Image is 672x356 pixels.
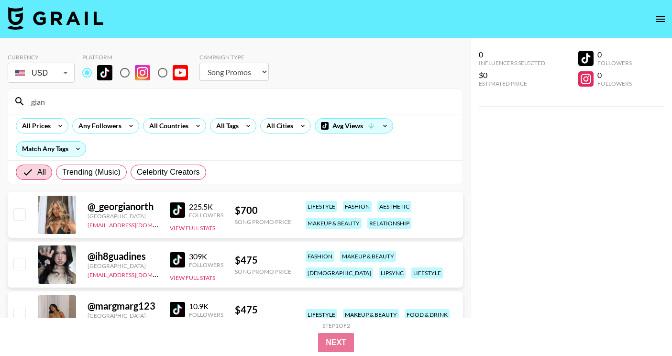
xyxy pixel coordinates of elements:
div: Followers [597,59,632,67]
div: 225.5K [189,202,223,211]
button: open drawer [651,10,670,29]
div: $ 475 [235,304,291,316]
button: View Full Stats [170,274,215,281]
span: All [37,167,46,178]
div: lifestyle [306,309,337,320]
img: TikTok [170,302,185,317]
div: food & drink [405,309,450,320]
span: Celebrity Creators [137,167,200,178]
div: Step 1 of 2 [322,322,350,329]
div: [GEOGRAPHIC_DATA] [88,312,158,319]
div: [GEOGRAPHIC_DATA] [88,262,158,269]
img: TikTok [170,202,185,218]
input: Search by User Name [25,94,457,109]
div: 0 [597,50,632,59]
div: @ ih8guadines [88,250,158,262]
div: Song Promo Price [235,268,291,275]
div: lipsync [379,267,406,278]
div: Influencers Selected [479,59,545,67]
div: 309K [189,252,223,261]
div: fashion [343,201,372,212]
div: [DEMOGRAPHIC_DATA] [306,267,373,278]
div: Estimated Price [479,80,545,87]
div: [GEOGRAPHIC_DATA] [88,212,158,220]
div: @ margmarg123 [88,300,158,312]
iframe: Drift Widget Chat Controller [624,308,661,345]
span: Trending (Music) [62,167,121,178]
img: Instagram [135,65,150,80]
div: Any Followers [73,119,123,133]
div: lifestyle [306,201,337,212]
div: aesthetic [377,201,411,212]
div: All Cities [261,119,295,133]
img: YouTube [173,65,188,80]
div: Followers [189,311,223,318]
img: Grail Talent [8,7,103,30]
div: Platform [82,54,196,61]
div: Followers [189,211,223,219]
div: Followers [189,261,223,268]
div: Currency [8,54,75,61]
div: All Prices [16,119,53,133]
div: $0 [479,70,545,80]
div: makeup & beauty [306,218,362,229]
button: View Full Stats [170,224,215,232]
a: [EMAIL_ADDRESS][DOMAIN_NAME] [88,220,184,229]
img: TikTok [97,65,112,80]
div: 0 [479,50,545,59]
div: Followers [597,80,632,87]
div: 0 [597,70,632,80]
img: TikTok [170,252,185,267]
div: Campaign Type [199,54,269,61]
div: makeup & beauty [340,251,396,262]
button: Next [318,333,354,352]
a: [EMAIL_ADDRESS][DOMAIN_NAME] [88,269,184,278]
div: Song Promo Price [235,218,291,225]
div: All Tags [210,119,241,133]
div: relationship [367,218,411,229]
div: lifestyle [411,267,443,278]
div: Match Any Tags [16,142,86,156]
div: USD [10,65,73,81]
div: All Countries [143,119,190,133]
div: 10.9K [189,301,223,311]
div: Avg Views [315,119,393,133]
div: @ _georgianorth [88,200,158,212]
div: makeup & beauty [343,309,399,320]
div: fashion [306,251,334,262]
div: $ 700 [235,204,291,216]
div: $ 475 [235,254,291,266]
